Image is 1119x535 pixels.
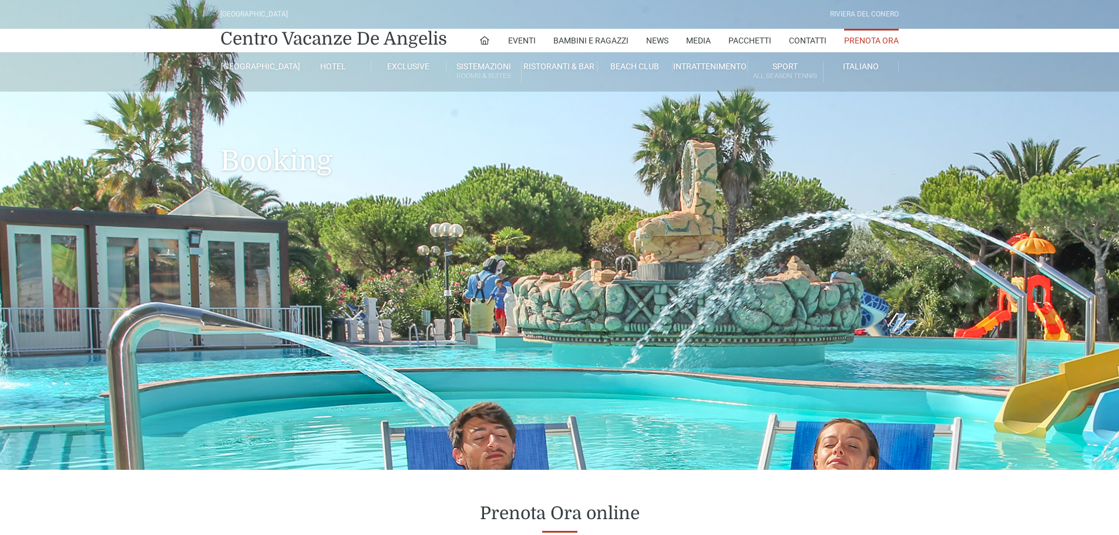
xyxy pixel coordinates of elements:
[686,29,711,52] a: Media
[220,503,899,524] h2: Prenota Ora online
[728,29,771,52] a: Pacchetti
[553,29,629,52] a: Bambini e Ragazzi
[220,92,899,195] h1: Booking
[597,61,673,72] a: Beach Club
[748,61,823,83] a: SportAll Season Tennis
[220,61,295,72] a: [GEOGRAPHIC_DATA]
[295,61,371,72] a: Hotel
[371,61,446,72] a: Exclusive
[843,62,879,71] span: Italiano
[844,29,899,52] a: Prenota Ora
[446,61,522,83] a: SistemazioniRooms & Suites
[748,70,822,82] small: All Season Tennis
[673,61,748,72] a: Intrattenimento
[220,27,447,51] a: Centro Vacanze De Angelis
[824,61,899,72] a: Italiano
[220,9,288,20] div: [GEOGRAPHIC_DATA]
[830,9,899,20] div: Riviera Del Conero
[646,29,668,52] a: News
[508,29,536,52] a: Eventi
[446,70,521,82] small: Rooms & Suites
[522,61,597,72] a: Ristoranti & Bar
[789,29,826,52] a: Contatti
